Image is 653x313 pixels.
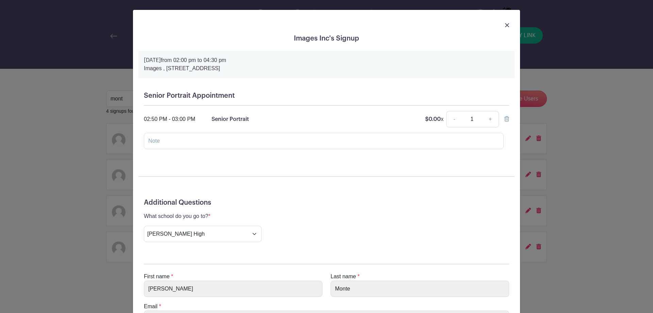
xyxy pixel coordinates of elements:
[144,115,195,123] div: 02:50 PM - 03:00 PM
[212,115,249,123] p: Senior Portrait
[482,111,499,127] a: +
[144,199,509,207] h5: Additional Questions
[144,272,170,281] label: First name
[144,56,509,64] p: from 02:00 pm to 04:30 pm
[446,111,462,127] a: -
[144,58,161,63] strong: [DATE]
[144,64,509,73] p: Images , [STREET_ADDRESS]
[505,23,509,27] img: close_button-5f87c8562297e5c2d7936805f587ecaba9071eb48480494691a3f1689db116b3.svg
[441,116,443,122] span: x
[331,272,356,281] label: Last name
[144,133,504,149] input: Note
[144,92,509,100] h5: Senior Portrait Appointment
[144,212,262,220] p: What school do you go to?
[144,302,157,311] label: Email
[138,34,515,43] h5: Images Inc's Signup
[425,115,443,123] p: $0.00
